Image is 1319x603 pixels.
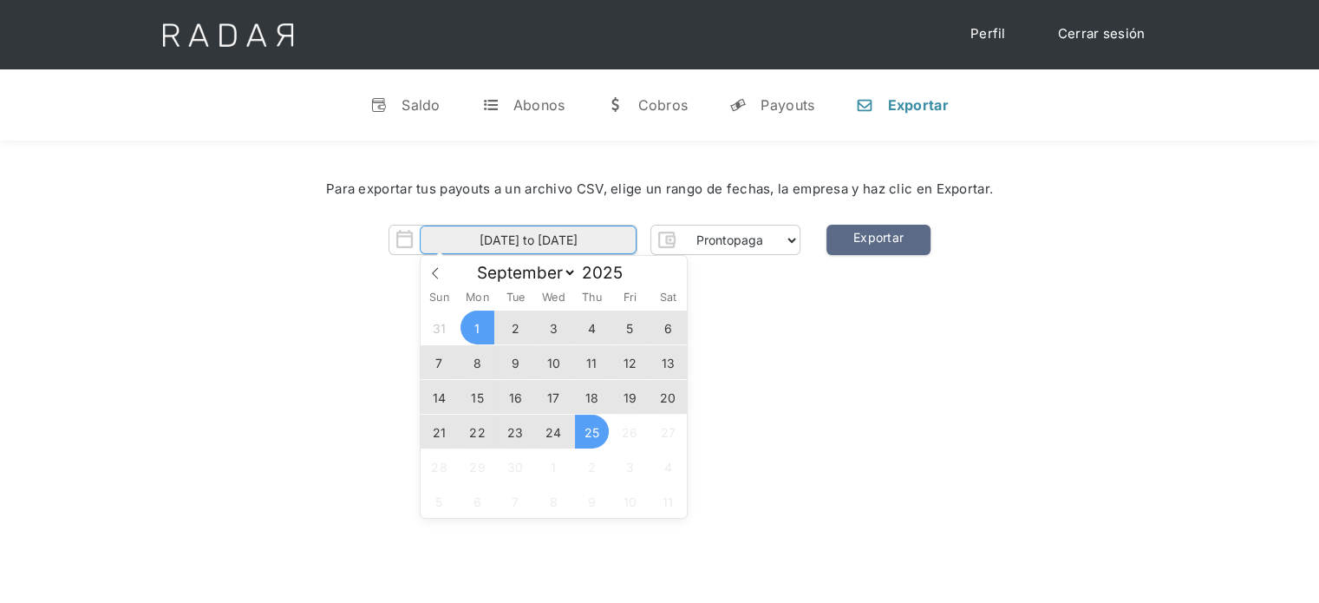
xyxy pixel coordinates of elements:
div: Payouts [761,96,814,114]
span: September 18, 2025 [575,380,609,414]
span: September 24, 2025 [537,415,571,449]
span: September 11, 2025 [575,345,609,379]
span: September 17, 2025 [537,380,571,414]
span: September 27, 2025 [651,415,685,449]
span: September 5, 2025 [613,311,647,344]
select: Month [468,262,577,284]
span: September 2, 2025 [499,311,532,344]
div: Abonos [513,96,565,114]
span: September 25, 2025 [575,415,609,449]
span: September 3, 2025 [537,311,571,344]
span: October 2, 2025 [575,449,609,483]
span: Wed [534,292,572,304]
div: w [606,96,624,114]
span: September 6, 2025 [651,311,685,344]
a: Exportar [826,225,930,255]
span: September 4, 2025 [575,311,609,344]
span: Mon [458,292,496,304]
form: Form [389,225,800,255]
span: September 19, 2025 [613,380,647,414]
span: Sun [421,292,459,304]
span: September 16, 2025 [499,380,532,414]
span: September 14, 2025 [422,380,456,414]
input: Year [577,263,639,283]
span: Tue [496,292,534,304]
span: October 5, 2025 [422,484,456,518]
span: September 23, 2025 [499,415,532,449]
span: October 3, 2025 [613,449,647,483]
span: September 13, 2025 [651,345,685,379]
span: September 29, 2025 [460,449,494,483]
span: September 15, 2025 [460,380,494,414]
span: October 11, 2025 [651,484,685,518]
span: August 31, 2025 [422,311,456,344]
div: n [856,96,873,114]
span: October 8, 2025 [537,484,571,518]
a: Cerrar sesión [1041,17,1163,51]
div: Para exportar tus payouts a un archivo CSV, elige un rango de fechas, la empresa y haz clic en Ex... [52,180,1267,200]
span: September 8, 2025 [460,345,494,379]
span: Fri [611,292,649,304]
span: October 1, 2025 [537,449,571,483]
div: Saldo [402,96,441,114]
div: v [370,96,388,114]
span: September 21, 2025 [422,415,456,449]
span: September 7, 2025 [422,345,456,379]
span: October 7, 2025 [499,484,532,518]
span: September 9, 2025 [499,345,532,379]
span: October 6, 2025 [460,484,494,518]
span: October 10, 2025 [613,484,647,518]
span: September 20, 2025 [651,380,685,414]
span: September 26, 2025 [613,415,647,449]
span: September 10, 2025 [537,345,571,379]
div: Exportar [887,96,948,114]
span: September 12, 2025 [613,345,647,379]
div: y [729,96,747,114]
span: October 9, 2025 [575,484,609,518]
span: September 1, 2025 [460,311,494,344]
a: Perfil [953,17,1023,51]
span: September 28, 2025 [422,449,456,483]
div: Cobros [637,96,688,114]
div: t [482,96,500,114]
span: September 30, 2025 [499,449,532,483]
span: October 4, 2025 [651,449,685,483]
span: Thu [572,292,611,304]
span: September 22, 2025 [460,415,494,449]
span: Sat [649,292,687,304]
